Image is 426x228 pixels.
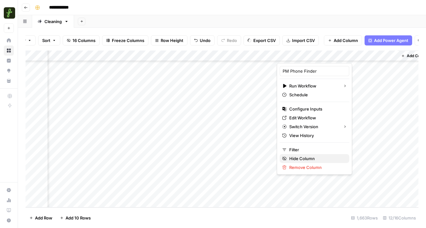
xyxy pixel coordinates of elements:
button: Add Column [324,35,362,45]
a: Cleaning [32,15,74,28]
button: Freeze Columns [102,35,148,45]
button: Workspace: Findigs [4,5,14,21]
span: Freeze Columns [112,37,144,44]
span: Row Height [161,37,183,44]
button: Add 10 Rows [56,213,95,223]
span: Filter [289,147,344,153]
span: Export CSV [253,37,276,44]
button: Add Power Agent [365,35,412,45]
div: 12/16 Columns [380,213,418,223]
span: Switch Version [289,123,338,130]
span: 16 Columns [72,37,95,44]
span: Sort [42,37,50,44]
span: View History [289,132,344,139]
button: Help + Support [4,215,14,225]
span: Remove Column [289,164,344,171]
button: Redo [217,35,241,45]
button: Row Height [151,35,187,45]
span: Add Row [35,215,52,221]
button: Add Row [26,213,56,223]
span: Hide Column [289,155,344,162]
a: Insights [4,56,14,66]
span: Add Power Agent [374,37,408,44]
span: Add 10 Rows [66,215,91,221]
a: Browse [4,45,14,56]
a: Opportunities [4,66,14,76]
span: Run Workflow [289,83,338,89]
a: Settings [4,185,14,195]
span: Configure Inputs [289,106,344,112]
button: Export CSV [244,35,280,45]
button: Undo [190,35,215,45]
span: Edit Workflow [289,115,344,121]
div: 1,663 Rows [348,213,380,223]
span: Import CSV [292,37,315,44]
span: Redo [227,37,237,44]
span: Schedule [289,92,344,98]
a: Home [4,35,14,45]
div: Cleaning [44,18,62,25]
img: Findigs Logo [4,7,15,19]
button: Sort [38,35,60,45]
span: Add Column [334,37,358,44]
a: Usage [4,195,14,205]
a: Your Data [4,76,14,86]
button: Import CSV [282,35,319,45]
button: 16 Columns [63,35,100,45]
span: Undo [200,37,210,44]
a: Learning Hub [4,205,14,215]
